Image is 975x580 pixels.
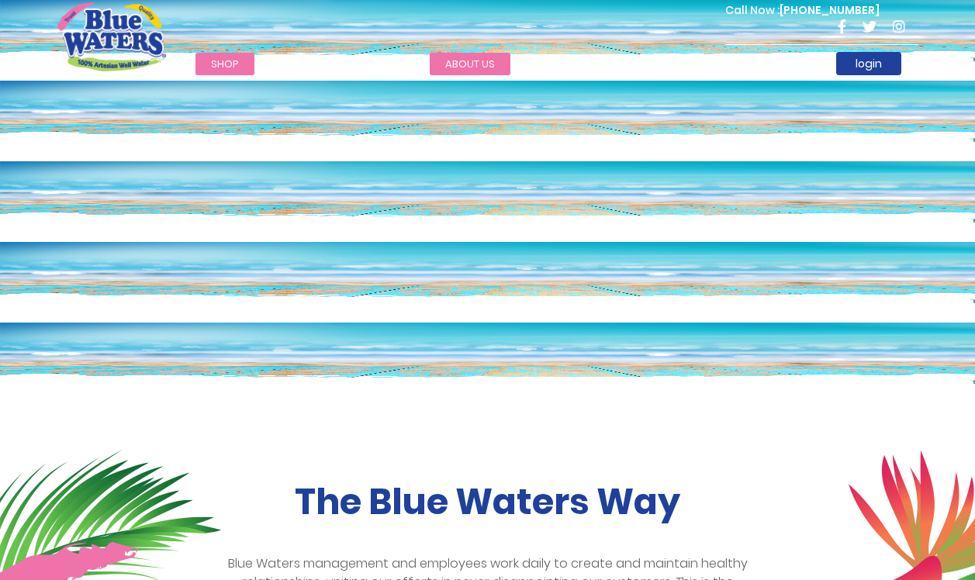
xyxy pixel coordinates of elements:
[725,2,880,19] p: [PHONE_NUMBER]
[57,481,918,523] h2: The Blue Waters Way
[643,53,720,75] a: support
[569,53,643,75] a: careers
[725,2,780,18] span: Call Now :
[510,53,569,75] a: News
[211,57,239,71] span: Shop
[836,52,901,75] a: login
[361,57,402,71] span: Brands
[57,2,166,71] a: store logo
[430,53,510,75] a: about us
[278,57,323,71] span: Services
